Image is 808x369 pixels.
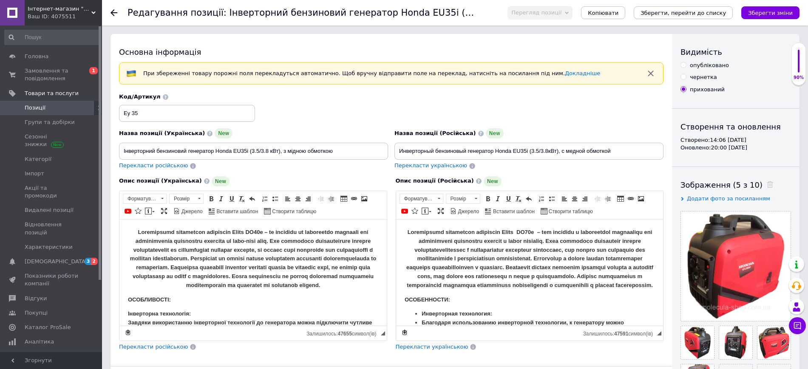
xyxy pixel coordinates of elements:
[25,133,79,148] span: Сезонні знижки
[25,206,74,214] span: Видалені позиції
[504,194,513,203] a: Підкреслений (Ctrl+U)
[170,194,195,203] span: Розмір
[123,328,133,337] a: Зробити резервну копію зараз
[400,194,443,204] a: Форматування
[25,324,71,331] span: Каталог ProSale
[89,67,98,74] span: 1
[9,91,253,124] strong: Інверторна технологія: Завдяки використанню інверторної технології до генератора можна підключити...
[293,194,303,203] a: По центру
[514,194,523,203] a: Видалити форматування
[25,309,48,317] span: Покупці
[349,194,359,203] a: Вставити/Редагувати посилання (Ctrl+L)
[215,128,232,138] span: New
[581,6,625,19] button: Копіювати
[492,208,535,215] span: Вставити шаблон
[26,100,240,132] strong: Благодаря использованию инверторной технологии, к генератору можно подключить чувствительное обор...
[446,194,472,203] span: Розмір
[420,206,433,216] a: Вставити повідомлення
[119,143,388,160] input: Наприклад, H&M жіноча сукня зелена 38 розмір вечірня максі з блискітками
[680,180,791,190] div: Зображення (5 з 10)
[789,317,806,334] button: Чат з покупцем
[217,194,226,203] a: Курсив (Ctrl+I)
[111,9,117,16] div: Повернутися назад
[10,9,257,69] strong: Loremipsumd sitametcon adipiscin Elits DO70e – tem incididu u laboreetdol magnaaliqu eni adminimv...
[511,9,561,16] span: Перегляд позиції
[237,194,247,203] a: Видалити форматування
[446,194,480,204] a: Розмір
[641,10,726,16] i: Зберегти, перейти до списку
[493,194,503,203] a: Курсив (Ctrl+I)
[128,8,617,18] h1: Редагування позиції: Інверторний бензиновий генератор Honda EU35i (3.5/3.8 кВт), з мідною обмоткою
[28,13,102,20] div: Ваш ID: 4075511
[263,206,318,216] a: Створити таблицю
[436,206,445,216] a: Максимізувати
[119,162,188,169] span: Перекласти російською
[748,10,793,16] i: Зберегти зміни
[360,194,369,203] a: Зображення
[792,75,805,81] div: 90%
[25,184,79,200] span: Акції та промокоди
[484,176,502,186] span: New
[25,221,79,236] span: Відновлення позицій
[486,128,504,138] span: New
[25,272,79,287] span: Показники роботи компанії
[394,162,467,169] span: Перекласти українською
[119,47,663,57] div: Основна інформація
[85,258,91,265] span: 3
[25,170,44,177] span: Імпорт
[271,208,316,215] span: Створити таблицю
[25,155,51,163] span: Категорії
[28,5,91,13] span: Інтернет-магазин "Молекула"
[680,136,791,144] div: Створено: 14:06 [DATE]
[634,6,733,19] button: Зберегти, перейти до списку
[9,77,54,83] strong: ОСОБЕННОСТИ:
[791,42,806,85] div: 90% Якість заповнення
[580,194,590,203] a: По правому краю
[680,121,791,132] div: Створення та оновлення
[614,331,628,337] span: 47591
[547,194,556,203] a: Вставити/видалити маркований список
[616,194,625,203] a: Таблиця
[119,220,387,326] iframe: Редактор, 891408A0-A90B-45AC-B510-E200DA9CF37A
[91,258,98,265] span: 2
[25,295,47,302] span: Відгуки
[583,329,657,337] div: Кiлькiсть символiв
[25,118,75,126] span: Групи та добірки
[270,194,280,203] a: Вставити/видалити маркований список
[690,73,717,81] div: чернетка
[144,206,156,216] a: Вставити повідомлення
[123,194,167,204] a: Форматування
[227,194,236,203] a: Підкреслений (Ctrl+U)
[159,206,169,216] a: Максимізувати
[123,194,158,203] span: Форматування
[484,206,536,216] a: Вставити шаблон
[212,176,230,186] span: New
[603,194,612,203] a: Збільшити відступ
[449,206,481,216] a: Джерело
[400,194,435,203] span: Форматування
[657,331,661,335] span: Потягніть для зміни розмірів
[207,194,216,203] a: Жирний (Ctrl+B)
[123,206,133,216] a: Додати відео з YouTube
[207,206,260,216] a: Вставити шаблон
[680,47,791,57] div: Видимість
[394,143,663,160] input: Наприклад, H&M жіноча сукня зелена 38 розмір вечірня максі з блискітками
[247,194,257,203] a: Повернути (Ctrl+Z)
[283,194,292,203] a: По лівому краю
[547,208,593,215] span: Створити таблицю
[260,194,269,203] a: Вставити/видалити нумерований список
[172,206,204,216] a: Джерело
[588,10,618,16] span: Копіювати
[25,67,79,82] span: Замовлення та повідомлення
[396,344,468,350] span: Перекласти українською
[119,177,202,184] span: Опис позиції (Українська)
[687,195,770,202] span: Додати фото за посиланням
[400,328,409,337] a: Зробити резервну копію зараз
[316,194,326,203] a: Зменшити відступ
[303,194,313,203] a: По правому краю
[133,206,143,216] a: Вставити іконку
[169,194,204,204] a: Розмір
[593,194,602,203] a: Зменшити відступ
[539,206,594,216] a: Створити таблицю
[396,220,663,326] iframe: Редактор, EEEFD5D9-E46F-402F-B968-B59DD8BD58D1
